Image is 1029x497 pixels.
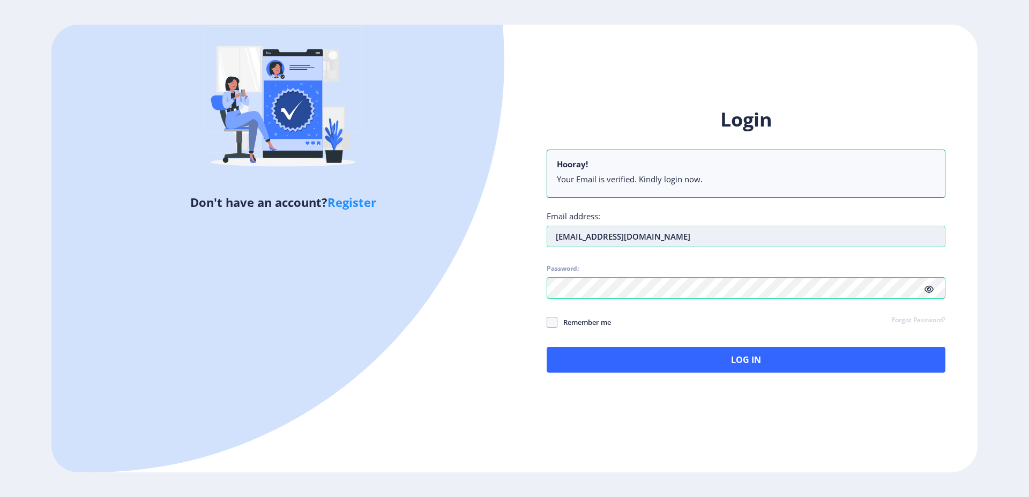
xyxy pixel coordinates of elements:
[547,211,600,221] label: Email address:
[557,159,588,169] b: Hooray!
[557,174,935,184] li: Your Email is verified. Kindly login now.
[189,6,377,194] img: Verified-rafiki.svg
[327,194,376,210] a: Register
[547,226,945,247] input: Email address
[547,107,945,132] h1: Login
[557,316,611,329] span: Remember me
[547,347,945,373] button: Log In
[547,264,579,273] label: Password:
[892,316,945,325] a: Forgot Password?
[59,194,506,211] h5: Don't have an account?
